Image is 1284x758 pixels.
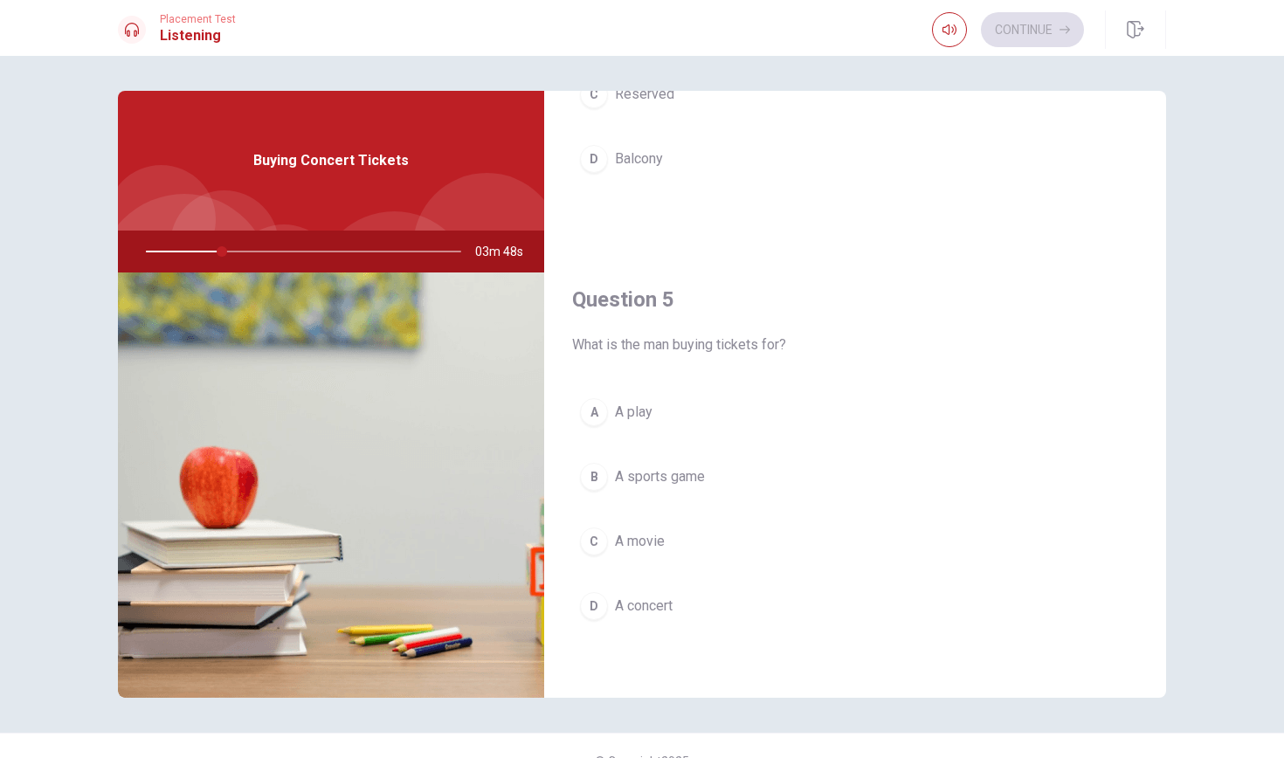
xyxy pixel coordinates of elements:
[580,80,608,108] div: C
[253,150,409,171] span: Buying Concert Tickets
[475,231,537,272] span: 03m 48s
[580,145,608,173] div: D
[580,398,608,426] div: A
[118,272,544,698] img: Buying Concert Tickets
[615,466,705,487] span: A sports game
[572,72,1138,116] button: CReserved
[580,463,608,491] div: B
[572,520,1138,563] button: CA movie
[580,527,608,555] div: C
[160,13,236,25] span: Placement Test
[615,531,665,552] span: A movie
[572,390,1138,434] button: AA play
[572,137,1138,181] button: DBalcony
[160,25,236,46] h1: Listening
[572,584,1138,628] button: DA concert
[580,592,608,620] div: D
[572,286,1138,314] h4: Question 5
[615,596,673,617] span: A concert
[615,148,663,169] span: Balcony
[615,84,674,105] span: Reserved
[615,402,652,423] span: A play
[572,455,1138,499] button: BA sports game
[572,334,1138,355] span: What is the man buying tickets for?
